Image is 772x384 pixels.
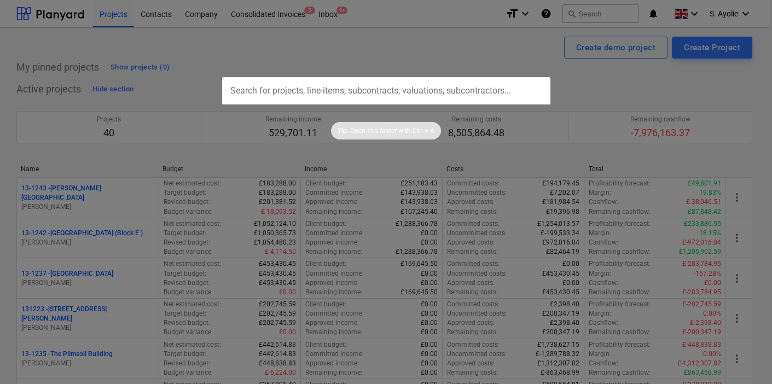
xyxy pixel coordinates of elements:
[413,126,434,136] p: Ctrl + K
[350,126,411,136] p: Open this faster with
[338,126,349,136] p: Tip:
[331,122,441,139] div: Tip:Open this faster withCtrl + K
[222,77,550,104] input: Search for projects, line-items, subcontracts, valuations, subcontractors...
[717,331,772,384] iframe: Chat Widget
